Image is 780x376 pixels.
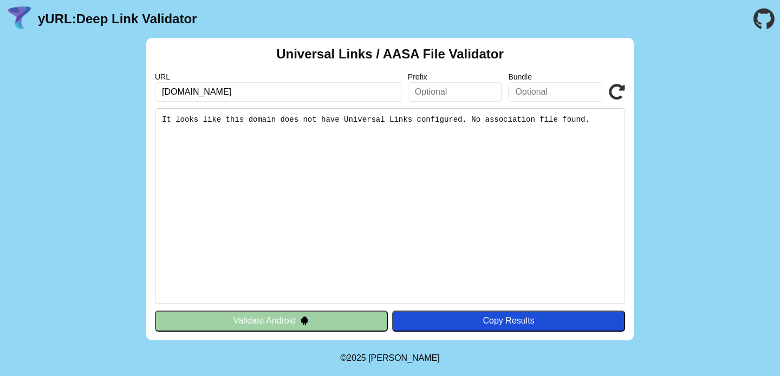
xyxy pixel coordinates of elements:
h2: Universal Links / AASA File Validator [276,47,504,62]
footer: © [340,340,439,376]
pre: It looks like this domain does not have Universal Links configured. No association file found. [155,108,625,304]
img: droidIcon.svg [300,316,309,325]
label: URL [155,72,401,81]
div: Copy Results [398,316,620,326]
img: yURL Logo [5,5,34,33]
button: Validate Android [155,311,388,331]
label: Bundle [508,72,602,81]
input: Optional [508,82,602,102]
a: Michael Ibragimchayev's Personal Site [368,353,440,362]
button: Copy Results [392,311,625,331]
span: 2025 [347,353,366,362]
a: yURL:Deep Link Validator [38,11,197,27]
label: Prefix [408,72,502,81]
input: Required [155,82,401,102]
input: Optional [408,82,502,102]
